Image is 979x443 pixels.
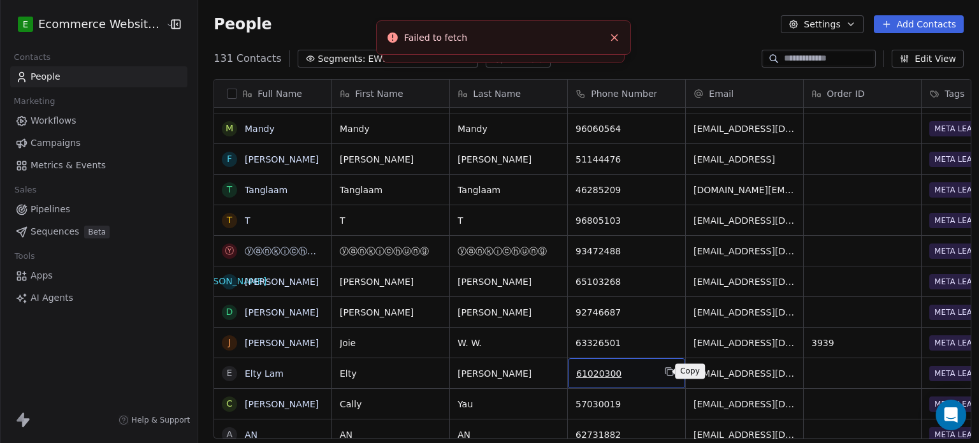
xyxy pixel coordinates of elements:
span: Yau [458,398,560,410]
span: Contacts [8,48,56,67]
a: Tanglaam [245,185,287,195]
span: W. W. [458,337,560,349]
div: Phone Number [568,80,685,107]
span: First Name [355,87,403,100]
span: 63326501 [576,337,678,349]
span: [EMAIL_ADDRESS][DOMAIN_NAME] [693,306,795,319]
span: [PERSON_NAME] [458,153,560,166]
span: Campaigns [31,136,80,150]
div: F [227,152,232,166]
span: [EMAIL_ADDRESS][DOMAIN_NAME] [693,214,795,227]
span: [DOMAIN_NAME][EMAIL_ADDRESS][DOMAIN_NAME] [693,184,795,196]
span: Phone Number [591,87,657,100]
span: 51144476 [576,153,678,166]
span: 3939 [811,337,913,349]
a: Workflows [10,110,187,131]
span: [EMAIL_ADDRESS][DOMAIN_NAME] [693,275,795,288]
span: 131 Contacts [214,51,281,66]
span: Help & Support [131,415,190,425]
span: Sales [9,180,42,200]
a: People [10,66,187,87]
button: EEcommerce Website Builder [15,13,157,35]
span: 65103268 [576,275,678,288]
span: Marketing [8,92,61,111]
span: Last Name [473,87,521,100]
div: C [226,397,233,410]
span: E [23,18,29,31]
div: Order ID [804,80,921,107]
span: [PERSON_NAME] [340,153,442,166]
span: Mandy [458,122,560,135]
a: SequencesBeta [10,221,187,242]
button: Settings [781,15,863,33]
span: Pipelines [31,203,70,216]
button: Add Contacts [874,15,964,33]
span: Email [709,87,734,100]
span: Mandy [340,122,442,135]
span: Elty [340,367,442,380]
a: [PERSON_NAME] [245,338,319,348]
span: Metrics & Events [31,159,106,172]
span: Segments: [318,52,366,66]
div: T [227,183,233,196]
span: People [214,15,272,34]
div: [PERSON_NAME] [192,275,266,288]
span: [EMAIL_ADDRESS][DOMAIN_NAME] [693,337,795,349]
span: AN [340,428,442,441]
span: [EMAIL_ADDRESS] [693,153,795,166]
a: [PERSON_NAME] [245,307,319,317]
div: First Name [332,80,449,107]
span: Apps [31,269,53,282]
span: Cally [340,398,442,410]
span: T [340,214,442,227]
p: Copy [680,366,700,376]
span: AI Agents [31,291,73,305]
span: Tags [945,87,964,100]
div: A [226,428,233,441]
span: Joie [340,337,442,349]
span: Tanglaam [458,184,560,196]
div: grid [214,108,332,439]
div: J [228,336,231,349]
span: [EMAIL_ADDRESS][DOMAIN_NAME] [693,428,795,441]
span: 93472488 [576,245,678,258]
span: Ecommerce Website Builder [38,16,163,33]
span: [PERSON_NAME] [458,275,560,288]
div: D [226,305,233,319]
a: Mandy [245,124,275,134]
span: Beta [84,226,110,238]
span: [PERSON_NAME] [458,367,560,380]
span: [PERSON_NAME] [458,306,560,319]
span: Sequences [31,225,79,238]
span: [PERSON_NAME] [340,275,442,288]
span: ⓨⓐⓝⓚⓘⓒⓗⓤⓝⓖ [340,245,442,258]
a: [PERSON_NAME] [245,399,319,409]
span: AN [458,428,560,441]
a: AN [245,430,257,440]
span: ⓨⓐⓝⓚⓘⓒⓗⓤⓝⓖ [458,245,560,258]
span: [EMAIL_ADDRESS][DOMAIN_NAME] [693,398,795,410]
a: Campaigns [10,133,187,154]
span: Workflows [31,114,76,127]
span: 46285209 [576,184,678,196]
span: Order ID [827,87,864,100]
span: 96060564 [576,122,678,135]
div: T [227,214,233,227]
span: [EMAIL_ADDRESS][DOMAIN_NAME] [693,367,795,380]
span: 57030019 [576,398,678,410]
div: Failed to fetch [404,31,604,45]
span: 62731882 [576,428,678,441]
button: Close toast [606,29,623,46]
span: Tanglaam [340,184,442,196]
span: [EMAIL_ADDRESS][DOMAIN_NAME] [693,245,795,258]
span: Full Name [257,87,302,100]
div: Email [686,80,803,107]
div: M [226,122,233,135]
div: E [227,367,233,380]
div: Open Intercom Messenger [936,400,966,430]
span: Tools [9,247,40,266]
span: 96805103 [576,214,678,227]
a: Help & Support [119,415,190,425]
span: EWB META ADS LEADS [368,52,458,66]
a: AI Agents [10,287,187,309]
